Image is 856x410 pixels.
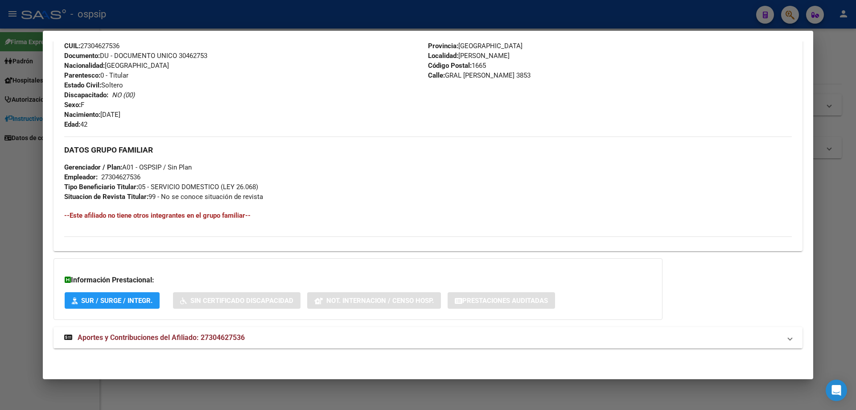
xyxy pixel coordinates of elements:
span: 99 - No se conoce situación de revista [64,193,263,201]
div: Open Intercom Messenger [826,380,847,401]
strong: Situacion de Revista Titular: [64,193,148,201]
strong: Sexo: [64,101,81,109]
span: 27304627536 [64,42,119,50]
button: SUR / SURGE / INTEGR. [65,292,160,309]
h3: Información Prestacional: [65,275,651,286]
span: F [64,101,84,109]
span: 05 - SERVICIO DOMESTICO (LEY 26.068) [64,183,258,191]
span: 42 [64,120,87,128]
span: Aportes y Contribuciones del Afiliado: 27304627536 [78,333,245,342]
button: Prestaciones Auditadas [448,292,555,309]
span: Soltero [64,81,123,89]
span: A01 - OSPSIP / Sin Plan [64,163,192,171]
span: Sin Certificado Discapacidad [190,297,293,305]
strong: Empleador: [64,173,98,181]
strong: Nacimiento: [64,111,100,119]
strong: Documento: [64,52,100,60]
h4: --Este afiliado no tiene otros integrantes en el grupo familiar-- [64,211,792,220]
strong: Estado Civil: [64,81,101,89]
span: [GEOGRAPHIC_DATA] [64,62,169,70]
strong: Gerenciador / Plan: [64,163,122,171]
strong: CUIL: [64,42,80,50]
span: SUR / SURGE / INTEGR. [81,297,152,305]
i: NO (00) [112,91,135,99]
strong: Discapacitado: [64,91,108,99]
strong: Código Postal: [428,62,472,70]
span: [GEOGRAPHIC_DATA] [428,42,523,50]
mat-expansion-panel-header: Aportes y Contribuciones del Afiliado: 27304627536 [53,327,802,348]
h3: DATOS GRUPO FAMILIAR [64,145,792,155]
strong: Nacionalidad: [64,62,105,70]
strong: Parentesco: [64,71,100,79]
span: [DATE] [64,111,120,119]
span: [PERSON_NAME] [428,52,510,60]
button: Sin Certificado Discapacidad [173,292,300,309]
strong: Localidad: [428,52,458,60]
strong: Provincia: [428,42,458,50]
strong: Edad: [64,120,80,128]
span: Not. Internacion / Censo Hosp. [326,297,434,305]
span: Prestaciones Auditadas [462,297,548,305]
span: GRAL [PERSON_NAME] 3853 [428,71,531,79]
span: 0 - Titular [64,71,128,79]
span: 1665 [428,62,486,70]
strong: Calle: [428,71,445,79]
div: 27304627536 [101,172,140,182]
strong: Tipo Beneficiario Titular: [64,183,138,191]
span: DU - DOCUMENTO UNICO 30462753 [64,52,207,60]
button: Not. Internacion / Censo Hosp. [307,292,441,309]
